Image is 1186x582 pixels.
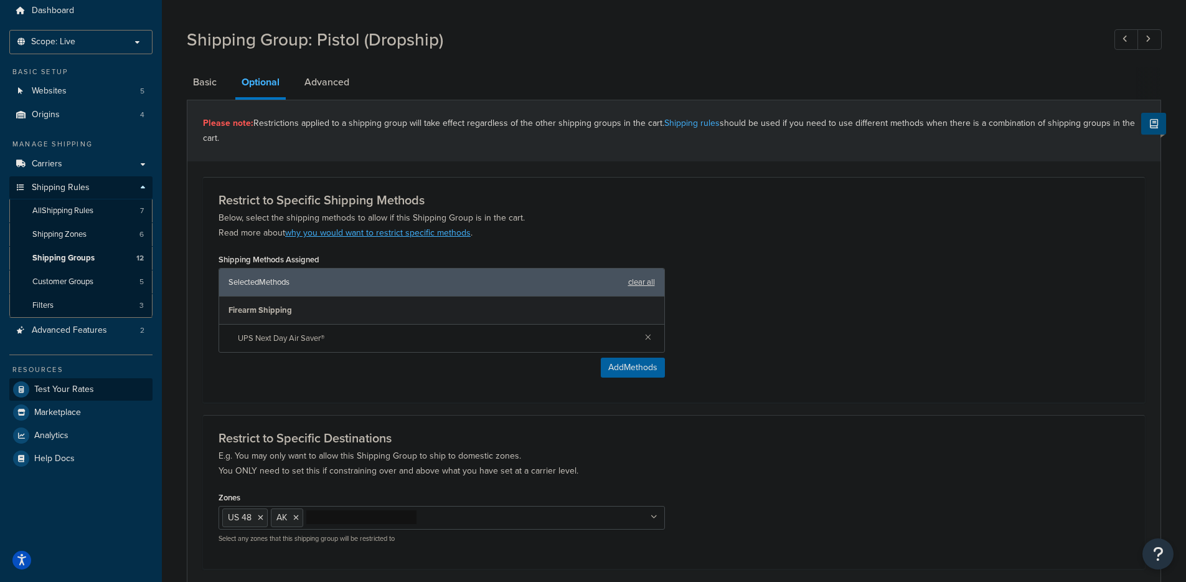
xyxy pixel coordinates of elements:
a: Previous Record [1114,29,1139,50]
span: 6 [139,229,144,240]
a: Shipping rules [664,117,720,130]
a: Websites5 [9,80,153,103]
a: why you would want to restrict specific methods [285,226,471,239]
span: Scope: Live [31,37,75,47]
div: Resources [9,365,153,375]
span: Origins [32,110,60,120]
a: Filters3 [9,294,153,317]
span: Marketplace [34,408,81,418]
a: Next Record [1137,29,1162,50]
span: All Shipping Rules [32,206,93,216]
a: Optional [235,67,286,100]
a: AllShipping Rules7 [9,199,153,222]
label: Zones [219,493,240,502]
span: UPS Next Day Air Saver® [238,330,635,347]
li: Customer Groups [9,270,153,293]
li: Shipping Groups [9,247,153,270]
a: Origins4 [9,103,153,126]
li: Filters [9,294,153,317]
a: Marketplace [9,401,153,424]
span: 5 [139,277,144,287]
span: Dashboard [32,6,74,16]
span: AK [276,511,287,524]
a: Customer Groups5 [9,270,153,293]
span: 5 [140,86,144,97]
span: 2 [140,325,144,336]
h3: Restrict to Specific Shipping Methods [219,193,1129,207]
span: Customer Groups [32,277,93,287]
li: Origins [9,103,153,126]
a: Advanced Features2 [9,319,153,342]
p: E.g. You may only want to allow this Shipping Group to ship to domestic zones. You ONLY need to s... [219,449,1129,479]
span: Advanced Features [32,325,107,336]
span: Filters [32,300,54,311]
p: Select any zones that this shipping group will be restricted to [219,534,665,543]
a: Advanced [298,67,355,97]
span: US 48 [228,511,252,524]
div: Basic Setup [9,67,153,77]
li: Advanced Features [9,319,153,342]
span: Shipping Zones [32,229,87,240]
label: Shipping Methods Assigned [219,255,319,264]
span: Selected Methods [228,274,622,291]
li: Websites [9,80,153,103]
button: Show Help Docs [1141,113,1166,135]
a: Test Your Rates [9,378,153,401]
a: Analytics [9,424,153,447]
span: Carriers [32,159,62,169]
span: Shipping Groups [32,253,95,264]
strong: Please note: [203,117,253,130]
p: Below, select the shipping methods to allow if this Shipping Group is in the cart. Read more about . [219,211,1129,241]
a: Help Docs [9,447,153,470]
h3: Restrict to Specific Destinations [219,431,1129,445]
span: Help Docs [34,454,75,464]
span: 7 [140,206,144,216]
span: Analytics [34,431,68,441]
span: Websites [32,86,67,97]
a: clear all [628,274,655,291]
li: Shipping Zones [9,223,153,246]
a: Shipping Rules [9,176,153,199]
a: Carriers [9,153,153,176]
span: 12 [136,253,144,264]
div: Firearm Shipping [219,297,664,325]
span: Shipping Rules [32,183,90,193]
button: Open Resource Center [1142,538,1174,570]
span: 4 [140,110,144,120]
h1: Shipping Group: Pistol (Dropship) [187,27,1091,52]
span: Restrictions applied to a shipping group will take effect regardless of the other shipping groups... [203,117,1135,145]
a: Shipping Zones6 [9,223,153,246]
span: 3 [139,300,144,311]
div: Manage Shipping [9,139,153,150]
a: Shipping Groups12 [9,247,153,270]
button: AddMethods [601,358,665,378]
span: Test Your Rates [34,384,94,395]
a: Basic [187,67,223,97]
li: Shipping Rules [9,176,153,318]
